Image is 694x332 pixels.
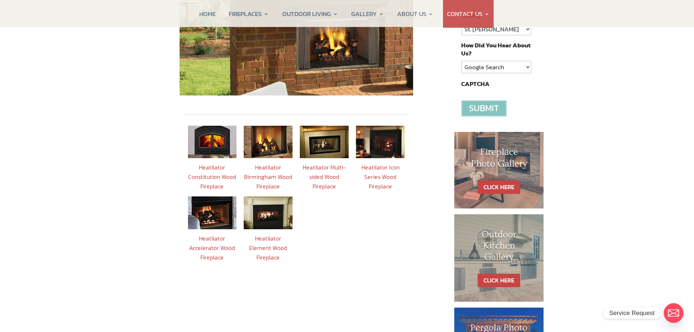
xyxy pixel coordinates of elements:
[461,100,507,117] input: Submit
[664,303,683,323] a: Email
[244,126,293,158] img: HTL-woodFP-BIR50-Screen-195x177
[188,126,237,158] img: C40-C_2_195x177
[356,126,405,158] img: HTL_woodFP_IconSeries100_195x177
[469,229,529,267] h1: Outdoor Kitchen Gallery
[461,80,490,88] label: CAPTCHA
[300,126,349,158] img: HTL_woodFP_ST42A_195x177
[244,163,292,191] a: Heatilator Birmingham Wood Fireplace
[189,234,235,262] a: Heatilator Accelerator Wood Fireplace
[478,274,520,287] a: CLICK HERE
[303,163,346,191] a: Heatilator Multi-sided Wood Fireplace
[249,234,287,262] a: Heatilator Element Wood Fireplace
[188,196,237,229] img: HTL_woodFP_A36R-A36C_195x177
[469,147,529,173] h1: Fireplace Photo Gallery
[361,163,400,191] a: Heatilator Icon Series Wood Fireplace
[244,196,293,229] img: HTL_woodFP_Element42_195x177
[478,180,520,194] a: CLICK HERE
[461,41,530,57] label: How Did You Hear About Us?
[188,163,236,191] a: Heatilator Constitution Wood Fireplace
